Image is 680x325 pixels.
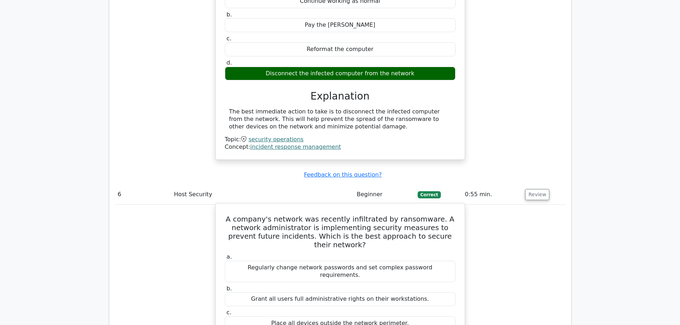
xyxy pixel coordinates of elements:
[229,90,451,102] h3: Explanation
[227,309,232,316] span: c.
[225,42,455,56] div: Reformat the computer
[225,18,455,32] div: Pay the [PERSON_NAME]
[354,184,414,205] td: Beginner
[418,191,441,198] span: Correct
[304,171,382,178] a: Feedback on this question?
[462,184,522,205] td: 0:55 min.
[171,184,354,205] td: Host Security
[225,67,455,81] div: Disconnect the infected computer from the network
[225,136,455,143] div: Topic:
[227,285,232,292] span: b.
[224,215,456,249] h5: A company's network was recently infiltrated by ransomware. A network administrator is implementi...
[225,292,455,306] div: Grant all users full administrative rights on their workstations.
[227,35,232,42] span: c.
[248,136,303,143] a: security operations
[227,253,232,260] span: a.
[229,108,451,130] div: The best immediate action to take is to disconnect the infected computer from the network. This w...
[225,143,455,151] div: Concept:
[525,189,549,200] button: Review
[227,59,232,66] span: d.
[250,143,341,150] a: incident response management
[225,261,455,282] div: Regularly change network passwords and set complex password requirements.
[115,184,171,205] td: 6
[227,11,232,18] span: b.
